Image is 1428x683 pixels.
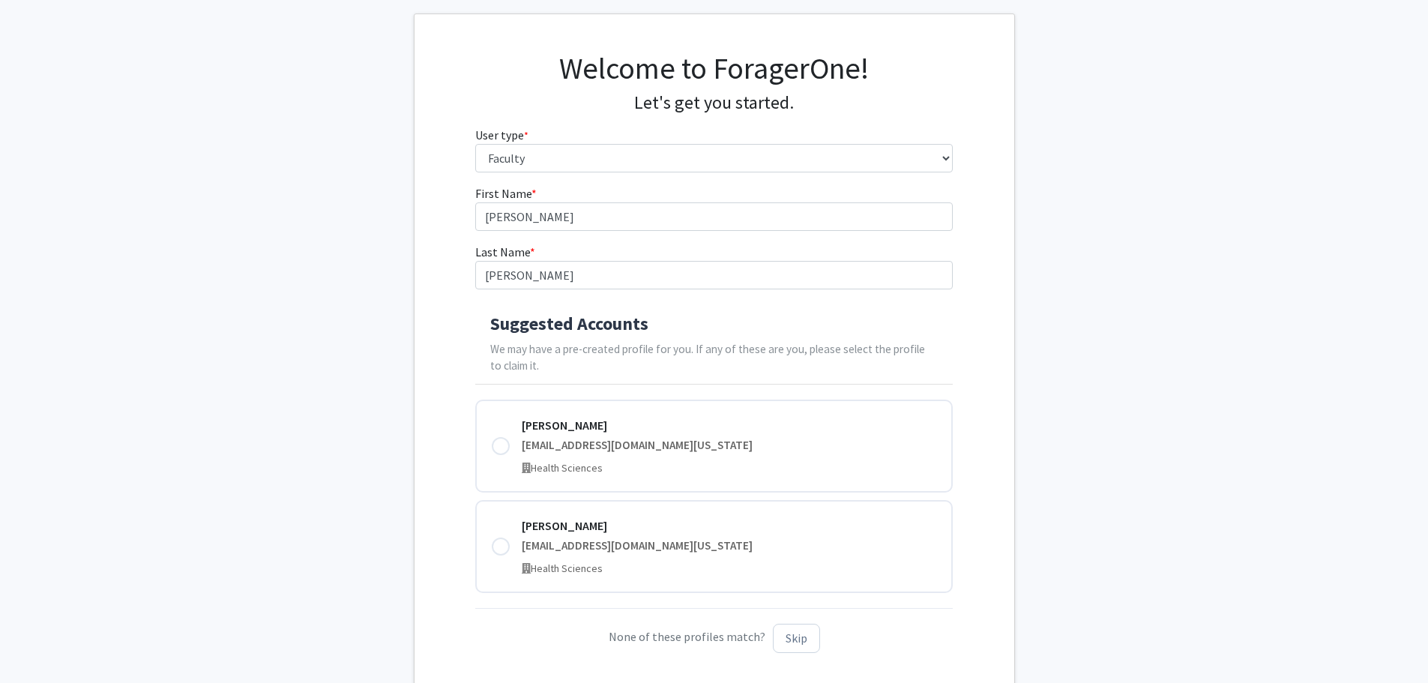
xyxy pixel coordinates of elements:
[490,341,938,376] p: We may have a pre-created profile for you. If any of these are you, please select the profile to ...
[773,624,820,653] button: Skip
[522,416,936,434] div: [PERSON_NAME]
[490,313,938,335] h4: Suggested Accounts
[522,538,936,555] div: [EMAIL_ADDRESS][DOMAIN_NAME][US_STATE]
[522,437,936,454] div: [EMAIL_ADDRESS][DOMAIN_NAME][US_STATE]
[11,616,64,672] iframe: Chat
[522,517,936,535] div: [PERSON_NAME]
[475,186,531,201] span: First Name
[475,50,953,86] h1: Welcome to ForagerOne!
[475,126,528,144] label: User type
[531,562,603,575] span: Health Sciences
[531,461,603,475] span: Health Sciences
[475,244,530,259] span: Last Name
[475,92,953,114] h4: Let's get you started.
[475,624,953,653] p: None of these profiles match?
